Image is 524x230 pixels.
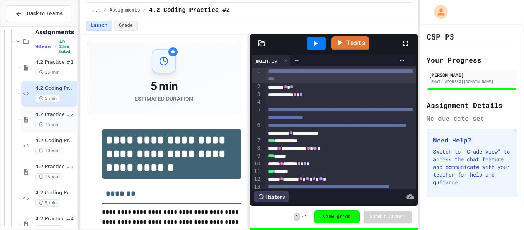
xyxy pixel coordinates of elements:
[35,173,63,180] span: 15 min
[35,29,76,36] span: Assignments
[252,83,262,91] div: 2
[135,95,193,103] div: Estimated Duration
[433,148,511,186] p: Switch to "Grade View" to access the chat feature and communicate with your teacher for help and ...
[143,7,146,13] span: /
[254,191,289,202] div: History
[294,213,300,221] span: 1
[252,121,262,137] div: 6
[59,39,76,54] span: 1h 25m total
[149,6,230,15] span: 4.2 Coding Practice #2
[426,3,450,21] div: My Account
[427,100,517,111] h2: Assignment Details
[427,55,517,65] h2: Your Progress
[252,106,262,121] div: 5
[114,21,138,31] button: Grade
[370,214,406,220] span: Submit Answer
[54,43,56,50] span: •
[305,214,308,220] span: 1
[35,111,76,118] span: 4.2 Practice #2
[35,85,76,92] span: 4.2 Coding Practice #2
[252,160,262,168] div: 10
[252,168,262,175] div: 11
[110,7,140,13] span: Assignments
[301,214,304,220] span: /
[364,211,412,223] button: Submit Answer
[433,136,511,145] h3: Need Help?
[35,121,63,128] span: 15 min
[104,7,106,13] span: /
[35,190,76,196] span: 4.2 Coding Practice #3
[35,95,60,102] span: 5 min
[252,137,262,144] div: 7
[252,68,262,83] div: 1
[35,69,63,76] span: 15 min
[429,71,515,78] div: [PERSON_NAME]
[252,91,262,98] div: 3
[86,21,112,31] button: Lesson
[35,59,76,66] span: 4.2 Practice #1
[35,199,60,207] span: 5 min
[35,216,76,222] span: 4.2 Practice #4
[252,56,281,65] div: main.py
[252,98,262,106] div: 4
[135,79,193,93] div: 5 min
[314,210,360,223] button: View grade
[429,79,515,84] div: [EMAIL_ADDRESS][DOMAIN_NAME]
[252,152,262,160] div: 9
[92,7,101,13] span: ...
[35,147,63,154] span: 10 min
[35,137,76,144] span: 4.2 Coding Practice #2
[252,183,262,191] div: 13
[7,5,71,22] button: Back to Teams
[331,36,369,50] a: Tests
[427,114,517,123] div: No due date set
[35,164,76,170] span: 4.2 Practice #3
[252,144,262,152] div: 8
[27,10,63,18] span: Back to Teams
[427,31,454,42] h1: CSP P3
[35,44,51,49] span: 9 items
[252,55,291,66] div: main.py
[252,175,262,183] div: 12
